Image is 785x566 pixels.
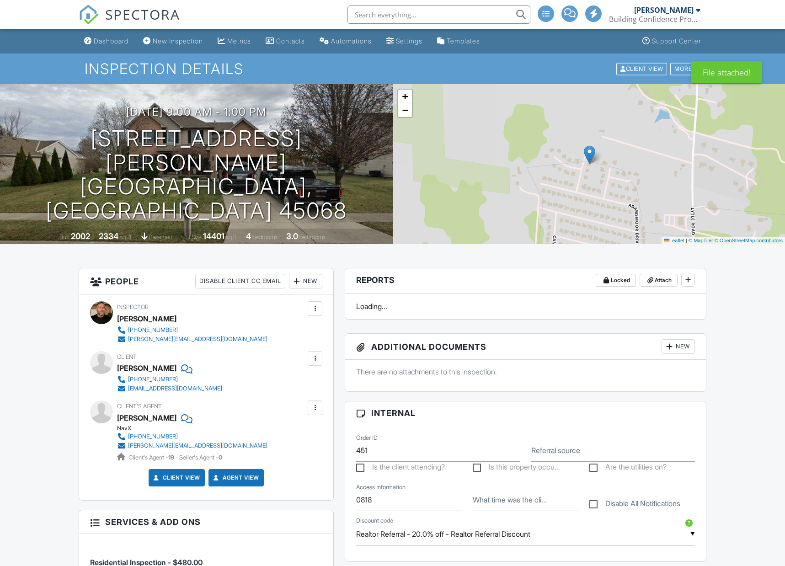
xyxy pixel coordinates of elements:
a: Client View [152,473,200,482]
label: Is this property occupied? [473,463,560,474]
div: [PERSON_NAME] [117,312,176,326]
div: [EMAIL_ADDRESS][DOMAIN_NAME] [128,385,222,392]
a: [EMAIL_ADDRESS][DOMAIN_NAME] [117,384,222,393]
div: [PERSON_NAME][EMAIL_ADDRESS][DOMAIN_NAME] [128,336,267,343]
div: NavX [117,425,275,432]
p: There are no attachments to this inspection. [356,367,695,377]
span: sq.ft. [226,234,237,240]
div: Settings [396,37,422,45]
div: Client View [616,63,667,75]
span: Built [59,234,69,240]
label: Disable All Notifications [589,499,680,511]
div: 2002 [71,231,90,241]
span: bedrooms [252,234,278,240]
a: [PERSON_NAME][EMAIL_ADDRESS][DOMAIN_NAME] [117,441,267,450]
div: File attached! [691,61,762,83]
div: New [289,274,322,288]
a: [PERSON_NAME] [117,411,176,425]
label: Discount code [356,517,393,525]
span: + [402,91,408,102]
div: Metrics [227,37,251,45]
span: Lot Size [182,234,202,240]
strong: 0 [219,454,222,461]
div: Contacts [276,37,305,45]
label: Referral source [531,445,580,455]
div: New Inspection [153,37,203,45]
span: − [402,104,408,116]
a: © OpenStreetMap contributors [715,238,783,243]
a: [PHONE_NUMBER] [117,326,267,335]
div: [PERSON_NAME] [634,5,694,15]
a: [PHONE_NUMBER] [117,432,267,441]
a: New Inspection [139,33,207,50]
h3: Internal [345,401,706,425]
span: sq. ft. [120,234,133,240]
a: Metrics [214,33,255,50]
a: © MapTiler [689,238,713,243]
a: Zoom out [398,103,412,117]
span: | [686,238,687,243]
a: Leaflet [664,238,684,243]
div: Templates [447,37,480,45]
a: Settings [383,33,426,50]
h3: [DATE] 9:00 am - 1:00 pm [126,106,267,118]
a: Automations (Advanced) [316,33,375,50]
div: [PERSON_NAME][EMAIL_ADDRESS][DOMAIN_NAME] [128,442,267,449]
span: bathrooms [299,234,326,240]
a: Templates [433,33,484,50]
a: Agent View [212,473,259,482]
label: Order ID [356,434,378,442]
div: Automations [331,37,372,45]
a: Support Center [639,33,705,50]
div: [PHONE_NUMBER] [128,326,178,334]
div: 3.0 [286,231,298,241]
div: 2334 [99,231,118,241]
input: What time was the client told to attend at 11am or 5pm? [473,489,578,511]
a: Zoom in [398,90,412,103]
label: Is the client attending? [356,463,445,474]
a: [PHONE_NUMBER] [117,375,222,384]
label: Access Information [356,483,406,491]
a: Client View [615,65,669,72]
span: basement [149,234,174,240]
label: Are the utilities on? [589,463,667,474]
input: Search everything... [347,5,530,24]
div: 4 [246,231,251,241]
div: 14401 [203,231,224,241]
div: Support Center [652,37,701,45]
div: [PERSON_NAME] [117,361,176,375]
div: More [670,63,700,75]
h3: People [79,268,333,294]
div: [PHONE_NUMBER] [128,376,178,383]
span: SPECTORA [105,5,180,24]
a: Dashboard [80,33,132,50]
span: Client's Agent [117,403,162,410]
a: Contacts [262,33,309,50]
div: Building Confidence Property Inspections [609,15,700,24]
a: [PERSON_NAME][EMAIL_ADDRESS][DOMAIN_NAME] [117,335,267,344]
input: Access Information [356,489,462,511]
h3: Services & Add ons [79,510,333,534]
h3: Additional Documents [345,334,706,360]
span: Client's Agent - [128,454,176,461]
strong: 19 [168,454,174,461]
span: Seller's Agent - [179,454,222,461]
img: The Best Home Inspection Software - Spectora [79,5,99,25]
label: What time was the client told to attend at 11am or 5pm? [473,495,547,505]
span: Inspector [117,304,149,310]
div: [PHONE_NUMBER] [128,433,178,440]
h1: [STREET_ADDRESS][PERSON_NAME] [GEOGRAPHIC_DATA], [GEOGRAPHIC_DATA] 45068 [15,127,378,223]
div: Disable Client CC Email [195,274,285,288]
div: New [662,339,695,354]
div: Dashboard [94,37,128,45]
h1: Inspection Details [85,61,701,77]
a: SPECTORA [79,12,180,32]
img: Marker [584,145,595,164]
span: Client [117,353,137,360]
